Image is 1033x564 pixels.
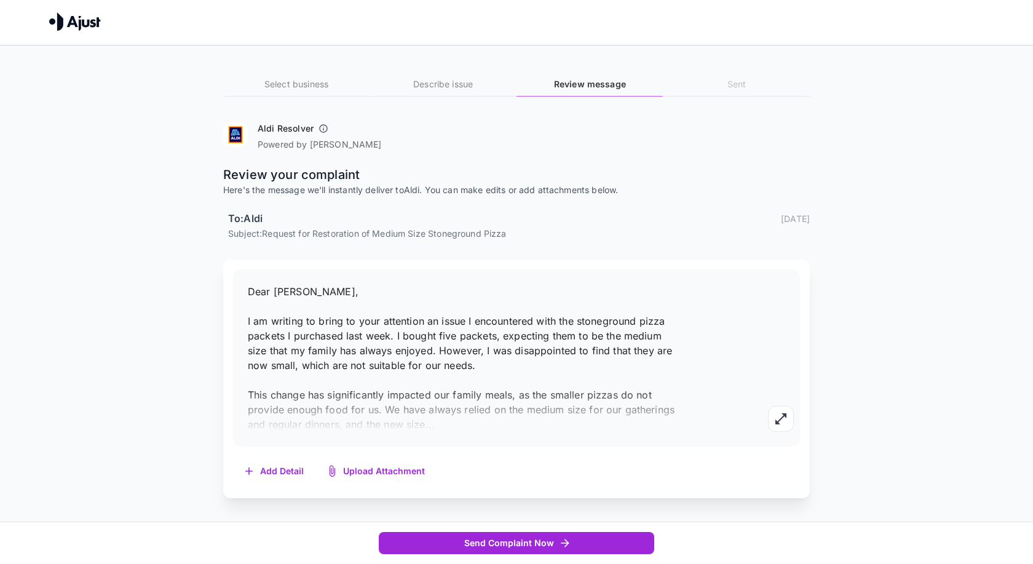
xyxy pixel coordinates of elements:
[425,418,435,431] span: ...
[49,12,101,31] img: Ajust
[223,184,810,196] p: Here's the message we'll instantly deliver to Aldi . You can make edits or add attachments below.
[233,459,316,484] button: Add Detail
[316,459,437,484] button: Upload Attachment
[228,211,263,227] h6: To: Aldi
[258,122,314,135] h6: Aldi Resolver
[223,165,810,184] p: Review your complaint
[781,212,810,225] p: [DATE]
[223,77,370,91] h6: Select business
[228,227,810,240] p: Subject: Request for Restoration of Medium Size Stoneground Pizza
[258,138,382,151] p: Powered by [PERSON_NAME]
[379,532,654,555] button: Send Complaint Now
[223,122,248,147] img: Aldi
[248,285,675,431] span: Dear [PERSON_NAME], I am writing to bring to your attention an issue I encountered with the stone...
[663,77,810,91] h6: Sent
[370,77,516,91] h6: Describe issue
[516,77,663,91] h6: Review message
